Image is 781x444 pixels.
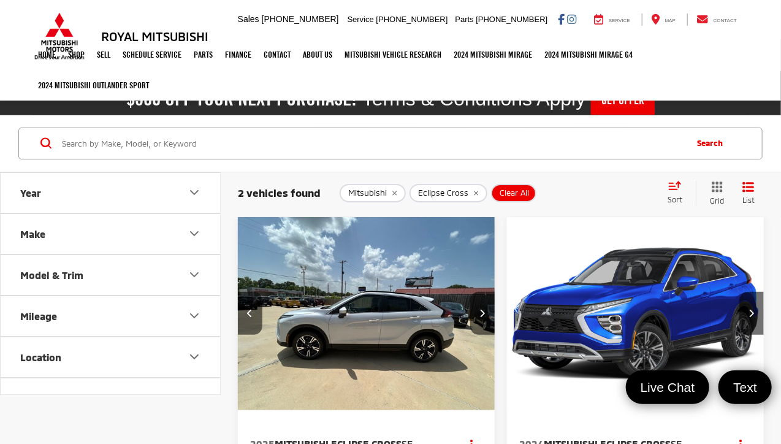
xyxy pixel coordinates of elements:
[62,39,91,70] a: Shop
[376,15,448,24] span: [PHONE_NUMBER]
[727,379,763,396] span: Text
[696,181,733,206] button: Grid View
[32,39,62,70] a: Home
[32,70,155,101] a: 2024 Mitsubishi Outlander SPORT
[1,173,221,213] button: YearYear
[665,18,676,23] span: Map
[491,184,536,202] button: Clear All
[20,187,41,199] div: Year
[20,310,57,322] div: Mileage
[1,214,221,254] button: MakeMake
[91,39,116,70] a: Sell
[237,217,496,411] img: 2025 Mitsubishi Eclipse Cross SE
[1,255,221,295] button: Model & TrimModel & Trim
[348,15,374,24] span: Service
[506,217,765,410] a: 2024 Mitsubishi Eclipse Cross SE2024 Mitsubishi Eclipse Cross SE2024 Mitsubishi Eclipse Cross SE2...
[476,15,547,24] span: [PHONE_NUMBER]
[418,188,468,198] span: Eclipse Cross
[219,39,257,70] a: Finance
[238,186,321,199] span: 2 vehicles found
[1,378,221,418] button: DealershipDealership
[714,18,737,23] span: Contact
[238,14,259,24] span: Sales
[661,181,696,205] button: Select sort value
[237,217,496,410] div: 2025 Mitsubishi Eclipse Cross SE 4
[710,196,724,206] span: Grid
[567,14,576,24] a: Instagram: Click to visit our Instagram page
[20,269,83,281] div: Model & Trim
[297,39,338,70] a: About Us
[558,14,565,24] a: Facebook: Click to visit our Facebook page
[585,13,639,26] a: Service
[348,188,387,198] span: Mitsubishi
[187,350,202,364] div: Location
[187,226,202,241] div: Make
[538,39,639,70] a: 2024 Mitsubishi Mirage G4
[634,379,701,396] span: Live Chat
[718,370,772,404] a: Text
[1,337,221,377] button: LocationLocation
[742,195,755,205] span: List
[20,392,70,404] div: Dealership
[61,129,685,158] input: Search by Make, Model, or Keyword
[187,267,202,282] div: Model & Trim
[470,292,495,335] button: Next image
[237,217,496,410] a: 2025 Mitsubishi Eclipse Cross SE2025 Mitsubishi Eclipse Cross SE2025 Mitsubishi Eclipse Cross SE2...
[257,39,297,70] a: Contact
[687,13,746,26] a: Contact
[609,18,630,23] span: Service
[187,185,202,200] div: Year
[626,370,710,404] a: Live Chat
[188,39,219,70] a: Parts: Opens in a new tab
[340,184,406,202] button: remove Mitsubishi
[101,29,208,43] h3: Royal Mitsubishi
[1,296,221,336] button: MileageMileage
[506,217,765,410] div: 2024 Mitsubishi Eclipse Cross SE 0
[20,351,61,363] div: Location
[733,181,764,206] button: List View
[739,292,764,335] button: Next image
[187,308,202,323] div: Mileage
[642,13,685,26] a: Map
[685,128,741,159] button: Search
[448,39,538,70] a: 2024 Mitsubishi Mirage
[338,39,448,70] a: Mitsubishi Vehicle Research
[187,391,202,405] div: Dealership
[20,228,45,240] div: Make
[500,188,529,198] span: Clear All
[238,292,262,335] button: Previous image
[126,90,357,107] h2: $500 off your next purchase!
[668,195,682,204] span: Sort
[410,184,487,202] button: remove Eclipse%20Cross
[506,217,765,411] img: 2024 Mitsubishi Eclipse Cross SE
[116,39,188,70] a: Schedule Service: Opens in a new tab
[32,12,87,60] img: Mitsubishi
[455,15,473,24] span: Parts
[262,14,339,24] span: [PHONE_NUMBER]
